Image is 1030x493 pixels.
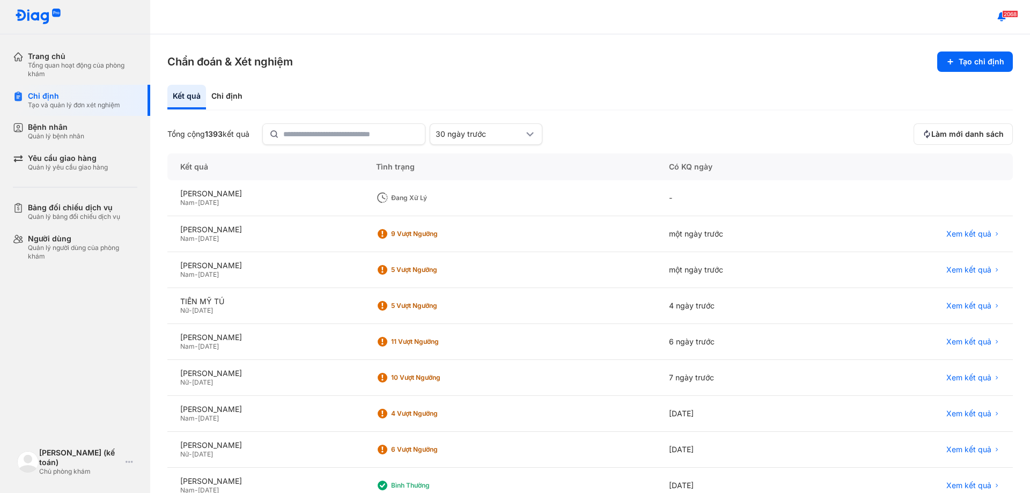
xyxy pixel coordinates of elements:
[946,301,991,311] span: Xem kết quả
[28,234,137,244] div: Người dùng
[167,85,206,109] div: Kết quả
[436,129,524,139] div: 30 ngày trước
[180,189,350,198] div: [PERSON_NAME]
[656,288,835,324] div: 4 ngày trước
[656,324,835,360] div: 6 ngày trước
[195,414,198,422] span: -
[946,445,991,454] span: Xem kết quả
[180,414,195,422] span: Nam
[28,122,84,132] div: Bệnh nhân
[656,216,835,252] div: một ngày trước
[195,342,198,350] span: -
[180,378,189,386] span: Nữ
[189,306,192,314] span: -
[391,373,477,382] div: 10 Vượt ngưỡng
[195,270,198,278] span: -
[198,270,219,278] span: [DATE]
[363,153,656,180] div: Tình trạng
[656,180,835,216] div: -
[914,123,1013,145] button: Làm mới danh sách
[180,297,350,306] div: TIỀN MỸ TÚ
[656,252,835,288] div: một ngày trước
[28,51,137,61] div: Trang chủ
[656,396,835,432] div: [DATE]
[28,163,108,172] div: Quản lý yêu cầu giao hàng
[167,153,363,180] div: Kết quả
[198,342,219,350] span: [DATE]
[180,198,195,207] span: Nam
[205,129,223,138] span: 1393
[391,445,477,454] div: 6 Vượt ngưỡng
[28,203,120,212] div: Bảng đối chiếu dịch vụ
[937,51,1013,72] button: Tạo chỉ định
[180,234,195,242] span: Nam
[189,450,192,458] span: -
[28,91,120,101] div: Chỉ định
[195,198,198,207] span: -
[28,153,108,163] div: Yêu cầu giao hàng
[946,229,991,239] span: Xem kết quả
[391,301,477,310] div: 5 Vượt ngưỡng
[195,234,198,242] span: -
[180,261,350,270] div: [PERSON_NAME]
[180,440,350,450] div: [PERSON_NAME]
[180,333,350,342] div: [PERSON_NAME]
[391,266,477,274] div: 5 Vượt ngưỡng
[946,409,991,418] span: Xem kết quả
[180,369,350,378] div: [PERSON_NAME]
[391,481,477,490] div: Bình thường
[39,467,122,476] div: Chủ phòng khám
[946,481,991,490] span: Xem kết quả
[391,194,477,202] div: Đang xử lý
[180,450,189,458] span: Nữ
[28,61,137,78] div: Tổng quan hoạt động của phòng khám
[17,451,39,473] img: logo
[192,450,213,458] span: [DATE]
[189,378,192,386] span: -
[946,337,991,347] span: Xem kết quả
[180,306,189,314] span: Nữ
[931,129,1004,139] span: Làm mới danh sách
[28,212,120,221] div: Quản lý bảng đối chiếu dịch vụ
[39,448,122,467] div: [PERSON_NAME] (kế toán)
[946,265,991,275] span: Xem kết quả
[28,244,137,261] div: Quản lý người dùng của phòng khám
[206,85,248,109] div: Chỉ định
[198,198,219,207] span: [DATE]
[192,378,213,386] span: [DATE]
[180,342,195,350] span: Nam
[946,373,991,382] span: Xem kết quả
[1002,10,1018,18] span: 2068
[391,337,477,346] div: 11 Vượt ngưỡng
[198,414,219,422] span: [DATE]
[167,129,249,139] div: Tổng cộng kết quả
[180,476,350,486] div: [PERSON_NAME]
[28,132,84,141] div: Quản lý bệnh nhân
[192,306,213,314] span: [DATE]
[180,225,350,234] div: [PERSON_NAME]
[198,234,219,242] span: [DATE]
[656,360,835,396] div: 7 ngày trước
[15,9,61,25] img: logo
[180,404,350,414] div: [PERSON_NAME]
[391,409,477,418] div: 4 Vượt ngưỡng
[656,432,835,468] div: [DATE]
[391,230,477,238] div: 9 Vượt ngưỡng
[167,54,293,69] h3: Chẩn đoán & Xét nghiệm
[656,153,835,180] div: Có KQ ngày
[28,101,120,109] div: Tạo và quản lý đơn xét nghiệm
[180,270,195,278] span: Nam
